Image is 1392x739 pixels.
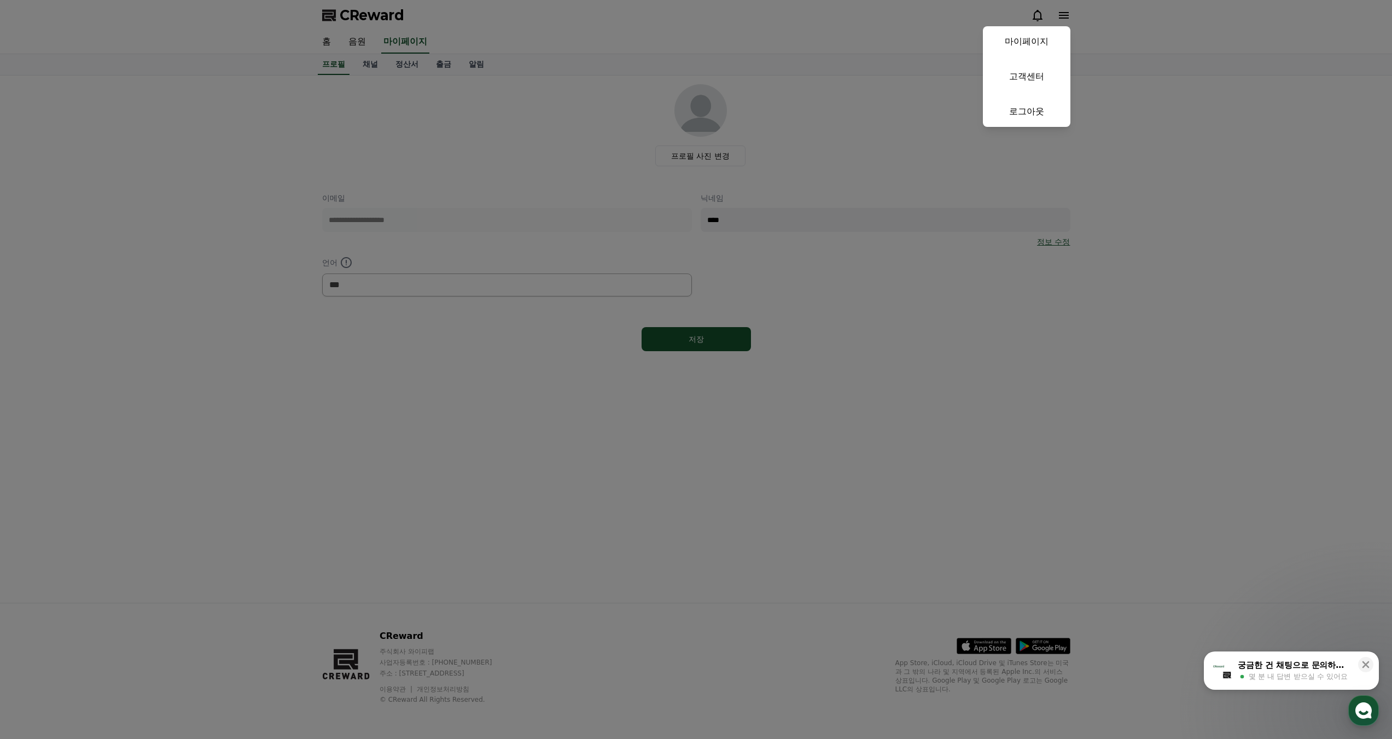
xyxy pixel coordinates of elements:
[141,347,210,374] a: 설정
[72,347,141,374] a: 대화
[983,96,1070,127] a: 로그아웃
[34,363,41,372] span: 홈
[100,364,113,373] span: 대화
[169,363,182,372] span: 설정
[983,26,1070,57] a: 마이페이지
[3,347,72,374] a: 홈
[983,61,1070,92] a: 고객센터
[983,26,1070,127] button: 마이페이지 고객센터 로그아웃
